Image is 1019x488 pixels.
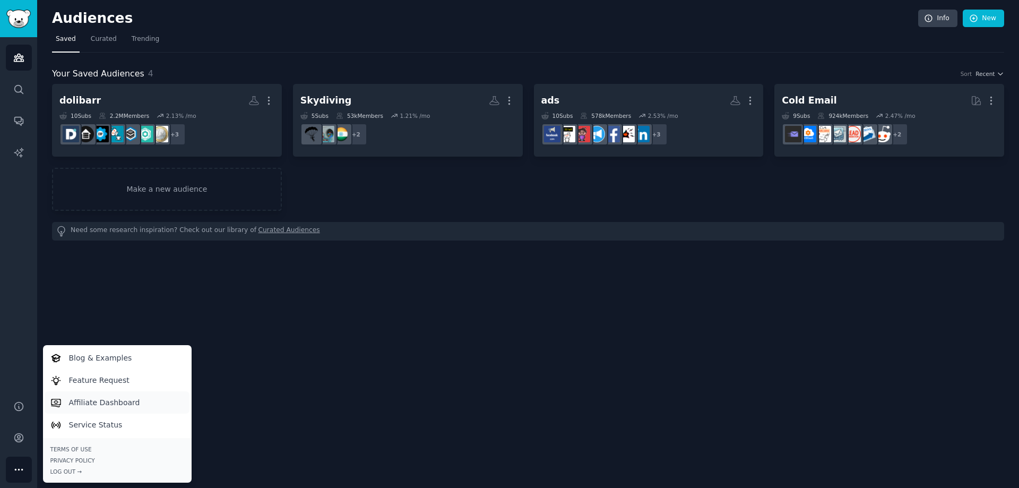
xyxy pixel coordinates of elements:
div: 5 Sub s [300,112,329,119]
img: sales [874,126,891,142]
a: Make a new audience [52,168,282,211]
div: + 2 [886,123,908,145]
img: coldemail [830,126,846,142]
a: Cold Email9Subs924kMembers2.47% /mo+2salesEmailmarketingLeadGenerationcoldemailb2b_salesB2BSaaSEm... [774,84,1004,157]
img: nginxproxymanager [137,126,153,142]
img: FacebookAds [544,126,560,142]
img: CommercialsIHate [574,126,590,142]
img: EmailOutreach [785,126,801,142]
img: ads [589,126,605,142]
div: 53k Members [336,112,383,119]
img: YoutubeADS [559,126,575,142]
div: 2.2M Members [99,112,149,119]
img: Emailmarketing [859,126,876,142]
div: + 2 [345,123,367,145]
div: ads [541,94,560,107]
div: Log Out → [50,468,184,475]
a: Feature Request [45,369,189,391]
span: Saved [56,35,76,44]
div: 9 Sub s [782,112,810,119]
a: Skydiving5Subs53kMembers1.21% /mo+2skydivinginindiaSkydivingCircleJerkSkyDiving [293,84,523,157]
span: Trending [132,35,159,44]
h2: Audiences [52,10,918,27]
a: Service Status [45,414,189,436]
a: Affiliate Dashboard [45,391,189,414]
img: selfhosted [77,126,94,142]
span: Recent [975,70,995,78]
div: 10 Sub s [541,112,573,119]
a: Curated [87,31,120,53]
a: Privacy Policy [50,457,184,464]
a: Saved [52,31,80,53]
img: GummySearch logo [6,10,31,28]
span: 4 [148,69,153,79]
a: Terms of Use [50,446,184,453]
div: Cold Email [782,94,836,107]
img: skydivinginindia [333,126,349,142]
div: Need some research inspiration? Check out our library of [52,222,1004,241]
a: Blog & Examples [45,347,189,369]
button: Recent [975,70,1004,78]
a: New [963,10,1004,28]
div: dolibarr [59,94,101,107]
a: Info [918,10,957,28]
p: Feature Request [69,375,129,386]
img: LinkedinAds [633,126,650,142]
div: 924k Members [817,112,868,119]
img: opensource [107,126,124,142]
img: SkyDiving [303,126,319,142]
div: + 3 [163,123,186,145]
p: Blog & Examples [69,353,132,364]
img: FacebookAdvertising [603,126,620,142]
img: B2BSaaS [800,126,816,142]
p: Service Status [69,419,123,431]
img: SkydivingCircleJerk [318,126,334,142]
img: TikTokAds [618,126,635,142]
div: Skydiving [300,94,352,107]
div: 2.53 % /mo [648,112,678,119]
span: Curated [91,35,117,44]
a: ads10Subs578kMembers2.53% /mo+3LinkedinAdsTikTokAdsFacebookAdvertisingadsCommercialsIHateYoutubeA... [534,84,764,157]
a: dolibarr10Subs2.2MMembers2.13% /mo+3vosfinancesnginxproxymanagerhomelabopensourceERPselfhostedDol... [52,84,282,157]
img: homelab [122,126,139,142]
img: ERP [92,126,109,142]
a: Curated Audiences [258,226,320,237]
img: vosfinances [152,126,168,142]
div: Sort [961,70,972,78]
a: Trending [128,31,163,53]
div: 2.13 % /mo [166,112,196,119]
div: + 3 [645,123,668,145]
img: b2b_sales [815,126,831,142]
p: Affiliate Dashboard [69,397,140,408]
div: 10 Sub s [59,112,91,119]
img: LeadGeneration [844,126,861,142]
div: 1.21 % /mo [400,112,430,119]
div: 578k Members [580,112,631,119]
div: 2.47 % /mo [885,112,916,119]
img: Dolibarr_ERP_CRM [63,126,79,142]
span: Your Saved Audiences [52,67,144,81]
